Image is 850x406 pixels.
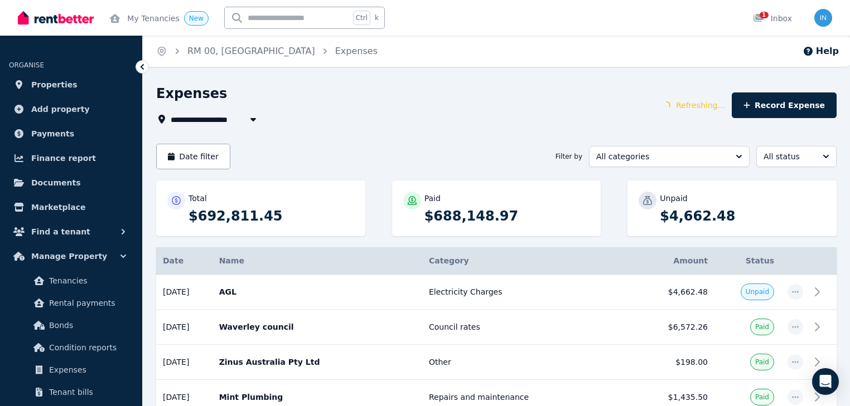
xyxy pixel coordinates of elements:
[9,221,133,243] button: Find a tenant
[375,13,379,22] span: k
[660,193,687,204] p: Unpaid
[219,392,416,403] p: Mint Plumbing
[746,287,769,296] span: Unpaid
[187,46,315,56] a: RM 00, [GEOGRAPHIC_DATA]
[814,9,832,27] img: info@museliving.com.au
[18,9,94,26] img: RentBetter
[596,151,727,162] span: All categories
[49,363,124,376] span: Expenses
[31,176,81,189] span: Documents
[422,310,632,345] td: Council rates
[556,152,582,161] span: Filter by
[189,207,354,225] p: $692,811.45
[632,247,714,275] th: Amount
[353,11,370,25] span: Ctrl
[31,250,107,263] span: Manage Property
[632,310,714,345] td: $6,572.26
[13,359,129,381] a: Expenses
[676,100,725,111] span: Refreshing...
[9,98,133,120] a: Add property
[156,275,212,310] td: [DATE]
[49,319,124,332] span: Bonds
[9,245,133,267] button: Manage Property
[755,322,769,331] span: Paid
[632,275,714,310] td: $4,662.48
[31,127,74,140] span: Payments
[424,193,441,204] p: Paid
[9,123,133,145] a: Payments
[714,247,781,275] th: Status
[756,146,837,167] button: All status
[660,207,825,225] p: $4,662.48
[732,92,837,118] button: Record Expense
[49,385,124,399] span: Tenant bills
[212,247,422,275] th: Name
[156,144,230,169] button: Date filter
[424,207,590,225] p: $688,148.97
[335,46,378,56] a: Expenses
[589,146,750,167] button: All categories
[632,345,714,380] td: $198.00
[812,368,839,395] div: Open Intercom Messenger
[156,310,212,345] td: [DATE]
[9,196,133,218] a: Marketplace
[219,321,416,332] p: Waverley council
[13,381,129,403] a: Tenant bills
[803,45,839,58] button: Help
[9,74,133,96] a: Properties
[422,247,632,275] th: Category
[9,147,133,169] a: Finance report
[31,225,90,238] span: Find a tenant
[49,296,124,310] span: Rental payments
[13,270,129,292] a: Tenancies
[143,36,391,67] nav: Breadcrumb
[156,247,212,275] th: Date
[753,13,792,24] div: Inbox
[31,102,90,116] span: Add property
[49,341,124,354] span: Condition reports
[760,12,769,18] span: 1
[422,345,632,380] td: Other
[219,286,416,297] p: AGL
[156,85,227,102] h1: Expenses
[49,274,124,287] span: Tenancies
[189,14,204,22] span: New
[219,356,416,368] p: Zinus Australia Pty Ltd
[755,358,769,366] span: Paid
[189,193,207,204] p: Total
[156,345,212,380] td: [DATE]
[31,151,96,165] span: Finance report
[13,336,129,359] a: Condition reports
[9,61,44,69] span: ORGANISE
[13,314,129,336] a: Bonds
[13,292,129,314] a: Rental payments
[31,78,78,91] span: Properties
[9,172,133,194] a: Documents
[764,151,814,162] span: All status
[755,393,769,402] span: Paid
[31,200,85,214] span: Marketplace
[422,275,632,310] td: Electricity Charges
